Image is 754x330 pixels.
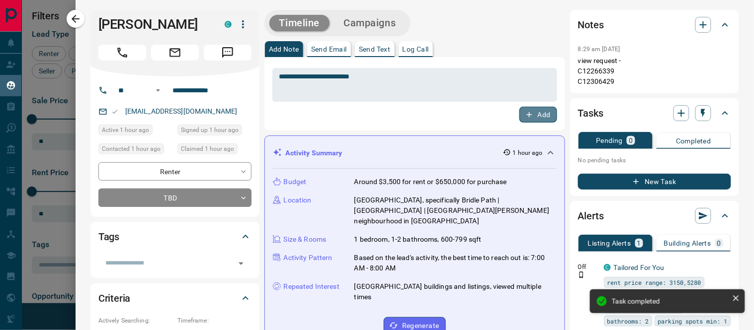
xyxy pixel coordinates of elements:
[181,125,239,135] span: Signed up 1 hour ago
[519,107,557,123] button: Add
[111,108,118,115] svg: Email Valid
[354,281,557,302] p: [GEOGRAPHIC_DATA] buildings and listings, viewed multiple times
[102,144,161,154] span: Contacted 1 hour ago
[354,195,557,226] p: [GEOGRAPHIC_DATA], specifically Bridle Path | [GEOGRAPHIC_DATA] | [GEOGRAPHIC_DATA][PERSON_NAME] ...
[98,316,172,325] p: Actively Searching:
[269,15,330,31] button: Timeline
[273,144,557,162] div: Activity Summary1 hour ago
[588,240,631,247] p: Listing Alerts
[204,45,251,61] span: Message
[403,46,429,53] p: Log Call
[596,137,623,144] p: Pending
[614,264,665,271] a: Tailored For You
[284,195,312,205] p: Location
[102,125,149,135] span: Active 1 hour ago
[98,189,251,207] div: TBD
[637,240,641,247] p: 1
[98,45,146,61] span: Call
[612,297,728,305] div: Task completed
[607,277,701,287] span: rent price range: 3150,5280
[676,137,711,144] p: Completed
[354,177,507,187] p: Around $3,500 for rent or $650,000 for purchase
[578,46,620,53] p: 8:29 am [DATE]
[284,253,333,263] p: Activity Pattern
[98,229,119,245] h2: Tags
[98,290,131,306] h2: Criteria
[578,271,585,278] svg: Push Notification Only
[664,240,711,247] p: Building Alerts
[578,13,731,37] div: Notes
[578,208,604,224] h2: Alerts
[98,125,172,138] div: Tue Sep 16 2025
[334,15,406,31] button: Campaigns
[181,144,234,154] span: Claimed 1 hour ago
[284,177,307,187] p: Budget
[604,264,611,271] div: condos.ca
[284,234,327,245] p: Size & Rooms
[286,148,342,158] p: Activity Summary
[578,153,731,168] p: No pending tasks
[269,46,299,53] p: Add Note
[578,101,731,125] div: Tasks
[717,240,721,247] p: 0
[177,125,251,138] div: Tue Sep 16 2025
[311,46,347,53] p: Send Email
[578,263,598,271] p: Off
[98,162,251,181] div: Renter
[152,84,164,96] button: Open
[578,17,604,33] h2: Notes
[98,16,210,32] h1: [PERSON_NAME]
[578,174,731,190] button: New Task
[578,56,731,87] p: view request - C12266339 C12306429
[234,257,248,270] button: Open
[125,107,238,115] a: [EMAIL_ADDRESS][DOMAIN_NAME]
[578,204,731,228] div: Alerts
[151,45,199,61] span: Email
[225,21,232,28] div: condos.ca
[177,316,251,325] p: Timeframe:
[354,253,557,273] p: Based on the lead's activity, the best time to reach out is: 7:00 AM - 8:00 AM
[98,225,251,249] div: Tags
[284,281,339,292] p: Repeated Interest
[359,46,391,53] p: Send Text
[98,286,251,310] div: Criteria
[629,137,633,144] p: 0
[354,234,482,245] p: 1 bedroom, 1-2 bathrooms, 600-799 sqft
[578,105,603,121] h2: Tasks
[513,148,543,157] p: 1 hour ago
[177,143,251,157] div: Tue Sep 16 2025
[98,143,172,157] div: Tue Sep 16 2025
